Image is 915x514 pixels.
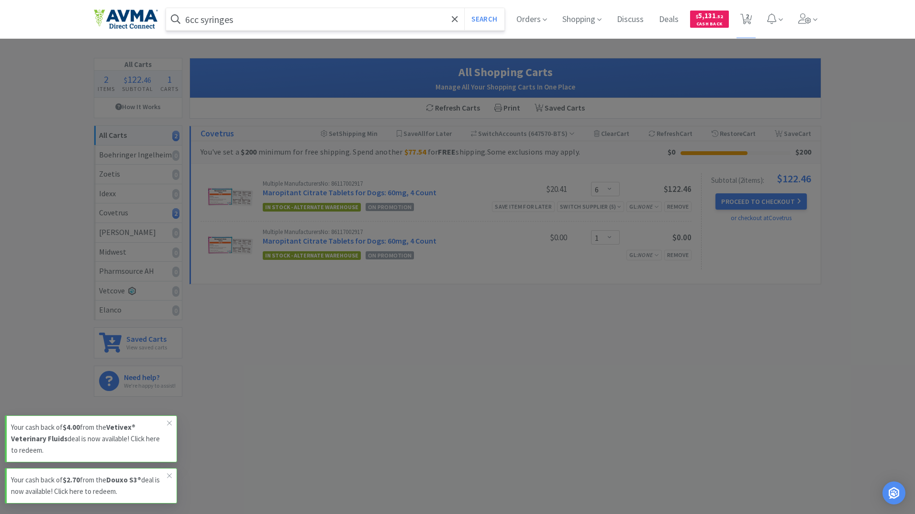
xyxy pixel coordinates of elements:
span: 5,131 [696,11,723,20]
span: Cash Back [696,22,723,28]
a: 2 [736,16,756,25]
strong: $4.00 [63,423,80,432]
p: Your cash back of from the deal is now available! Click here to redeem. [11,474,167,497]
img: e4e33dab9f054f5782a47901c742baa9_102.png [94,9,158,29]
strong: $2.70 [63,475,80,484]
span: . 52 [716,13,723,20]
strong: Douxo S3® [106,475,141,484]
input: Search by item, sku, manufacturer, ingredient, size... [166,8,504,30]
span: $ [696,13,698,20]
button: Search [464,8,504,30]
div: Open Intercom Messenger [882,481,905,504]
a: Discuss [613,15,647,24]
a: Deals [655,15,682,24]
p: Your cash back of from the deal is now available! Click here to redeem. [11,422,167,456]
a: $5,131.52Cash Back [690,6,729,32]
